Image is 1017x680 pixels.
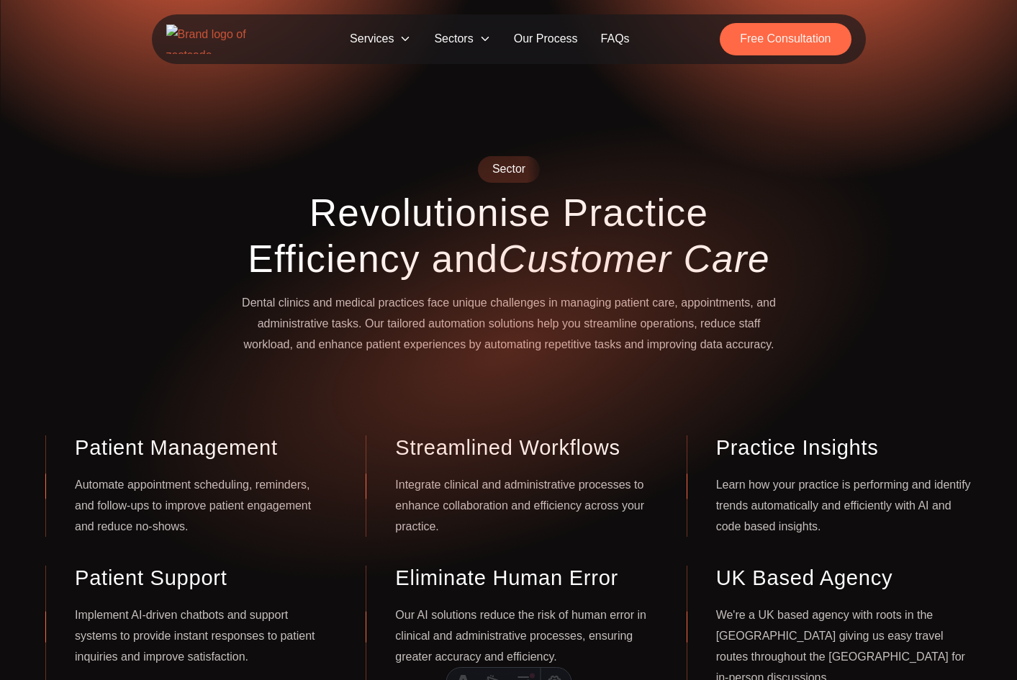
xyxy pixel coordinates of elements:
h3: Patient Management [75,435,331,461]
a: Our Process [502,26,589,53]
h3: Eliminate Human Error [395,566,651,591]
h3: Patient Support [75,566,331,591]
span: Services [338,26,422,53]
p: Integrate clinical and administrative processes to enhance collaboration and efficiency across yo... [395,475,651,537]
strong: Customer Care [498,237,769,279]
h1: Revolutionise Practice Efficiency and [232,190,785,282]
h3: UK Based Agency [715,566,972,591]
img: Brand logo of zestcode automation [166,24,260,54]
span: Sectors [422,26,502,53]
h3: Practice Insights [715,435,972,461]
a: Free Consultation [720,23,851,55]
h3: Streamlined Workflows [395,435,651,461]
div: Sector [477,156,539,183]
p: Learn how your practice is performing and identify trends automatically and efficiently with AI a... [715,475,972,537]
p: Implement AI-driven chatbots and support systems to provide instant responses to patient inquirie... [75,606,331,668]
a: FAQs [589,26,641,53]
p: Dental clinics and medical practices face unique challenges in managing patient care, appointment... [232,293,785,355]
p: Automate appointment scheduling, reminders, and follow-ups to improve patient engagement and redu... [75,475,331,537]
p: Our AI solutions reduce the risk of human error in clinical and administrative processes, ensurin... [395,606,651,668]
